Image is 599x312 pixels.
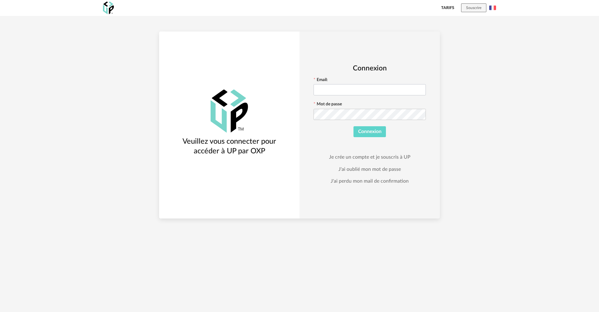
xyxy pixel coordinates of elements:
[331,178,409,184] a: J'ai perdu mon mail de confirmation
[103,2,114,14] img: OXP
[358,129,382,134] span: Connexion
[329,154,410,160] a: Je crée un compte et je souscris à UP
[489,4,496,11] img: fr
[314,102,342,108] label: Mot de passe
[170,137,288,156] h3: Veuillez vous connecter pour accéder à UP par OXP
[461,3,486,12] button: Souscrire
[338,166,401,172] a: J'ai oublié mon mot de passe
[353,126,386,137] button: Connexion
[314,78,328,84] label: Email:
[466,6,481,10] span: Souscrire
[314,64,426,73] h2: Connexion
[211,89,248,133] img: OXP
